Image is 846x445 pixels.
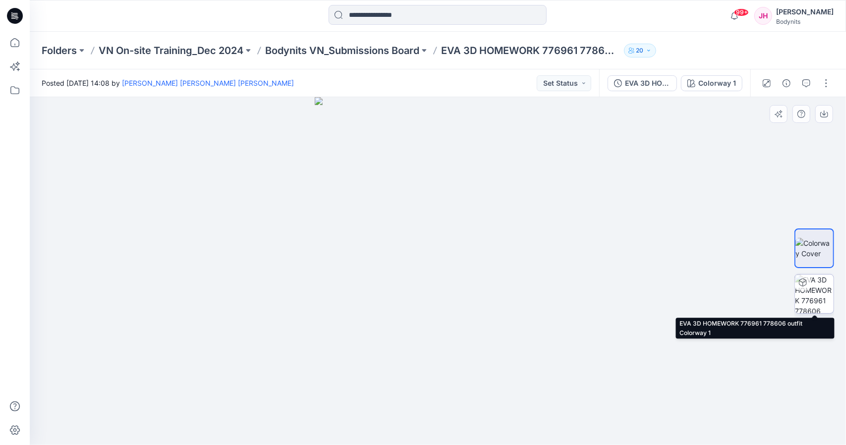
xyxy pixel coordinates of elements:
div: Colorway 1 [698,78,736,89]
div: JH [754,7,772,25]
img: eyJhbGciOiJIUzI1NiIsImtpZCI6IjAiLCJzbHQiOiJzZXMiLCJ0eXAiOiJKV1QifQ.eyJkYXRhIjp7InR5cGUiOiJzdG9yYW... [315,97,561,445]
a: Folders [42,44,77,57]
div: EVA 3D HOMEWORK 776961 778606 outfit [625,78,671,89]
button: Colorway 1 [681,75,742,91]
a: VN On-site Training_Dec 2024 [99,44,243,57]
div: [PERSON_NAME] [776,6,834,18]
span: Posted [DATE] 14:08 by [42,78,294,88]
span: 99+ [734,8,749,16]
button: Details [779,75,794,91]
p: EVA 3D HOMEWORK 776961 778606 outfit [441,44,620,57]
img: EVA 3D HOMEWORK 776961 778606 outfit Colorway 1 [795,275,834,313]
div: Bodynits [776,18,834,25]
button: 20 [624,44,656,57]
a: Bodynits VN_Submissions Board [265,44,419,57]
button: EVA 3D HOMEWORK 776961 778606 outfit [608,75,677,91]
p: 20 [636,45,644,56]
img: Colorway Cover [795,238,833,259]
a: [PERSON_NAME] [PERSON_NAME] [PERSON_NAME] [122,79,294,87]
